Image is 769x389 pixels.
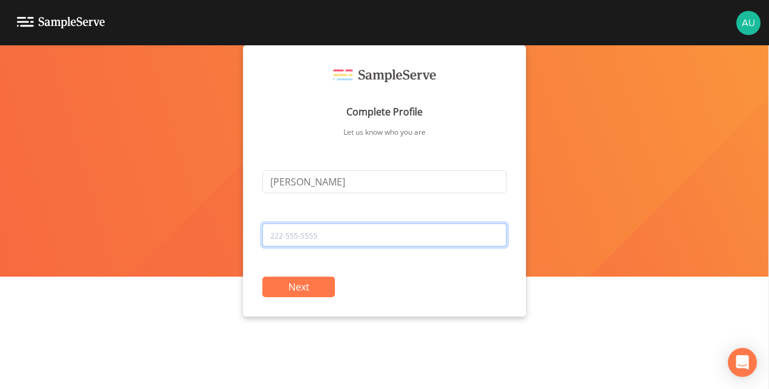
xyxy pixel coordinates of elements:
div: Open Intercom Messenger [728,348,757,377]
button: Next [262,277,335,297]
img: logo [17,17,105,28]
h2: Complete Profile [346,107,423,117]
input: 222-555-5555 [262,223,507,246]
img: 12eab8baf8763a7aaab4b9d5825dc6f3 [736,11,761,35]
input: Full name [262,170,507,193]
img: sample serve logo [333,69,436,83]
h3: Let us know who you are [343,129,426,136]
